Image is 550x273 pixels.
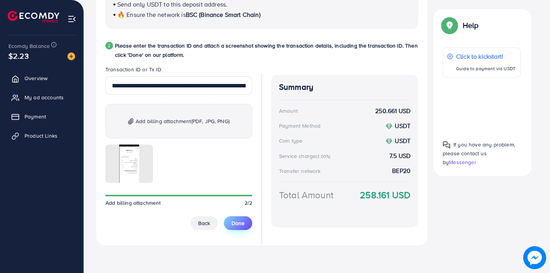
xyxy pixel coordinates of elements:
span: 2/2 [245,199,252,207]
div: Coin type [279,137,302,145]
span: Done [231,219,245,227]
img: coin [386,138,392,145]
strong: 7.5 USD [389,151,410,160]
img: image [67,53,75,60]
legend: Transaction ID or Tx ID [105,66,252,76]
img: img uploaded [119,145,139,183]
span: (PDF, JPG, PNG) [191,117,230,125]
strong: BEP20 [392,166,410,175]
a: Product Links [6,128,78,143]
span: If you have any problem, please contact us by [443,141,515,166]
strong: USDT [395,136,410,145]
span: Messenger [449,158,476,166]
div: Total Amount [279,188,333,202]
h4: Summary [279,82,410,92]
strong: 250.661 USD [375,107,410,115]
img: img [128,118,134,125]
img: logo [8,11,59,23]
span: Add billing attachment [105,199,161,207]
div: Transfer network [279,167,321,175]
strong: 258.161 USD [360,188,410,202]
span: Ecomdy Balance [8,42,50,50]
div: Service charge [279,152,333,160]
div: Payment Method [279,122,320,130]
img: image [523,246,546,269]
span: 🔥 Ensure the network is [117,10,186,19]
span: $2.23 [8,50,29,61]
img: menu [67,15,76,23]
span: My ad accounts [25,94,64,101]
small: (3.00%) [316,153,330,160]
div: Amount [279,107,298,115]
span: Product Links [25,132,57,140]
span: Add billing attachment [136,117,230,126]
a: My ad accounts [6,90,78,105]
span: BSC (Binance Smart Chain) [186,10,261,19]
strong: USDT [395,122,410,130]
a: Payment [6,109,78,124]
button: Back [190,216,218,230]
p: Please enter the transaction ID and attach a screenshot showing the transaction details, includin... [115,41,418,59]
img: coin [386,123,392,130]
div: 2 [105,42,113,49]
span: Overview [25,74,48,82]
button: Done [224,216,252,230]
span: Back [198,219,210,227]
p: Guide to payment via USDT [456,64,516,73]
img: Popup guide [443,141,450,149]
a: Overview [6,71,78,86]
span: Payment [25,113,46,120]
p: Click to kickstart! [456,52,516,61]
